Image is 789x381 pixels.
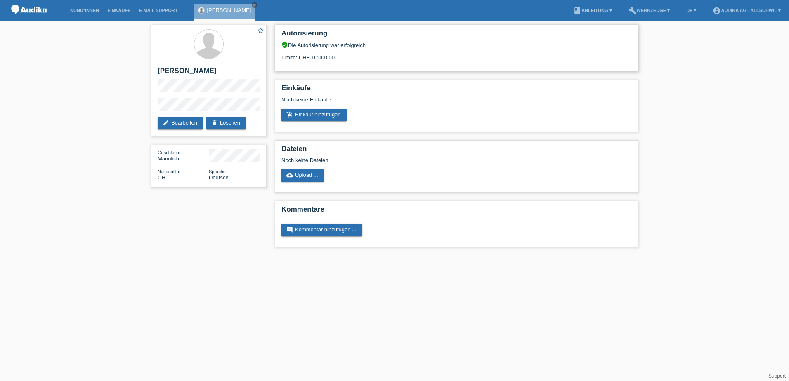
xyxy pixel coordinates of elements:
a: E-Mail Support [135,8,182,13]
a: close [252,2,257,8]
a: account_circleAudika AG - Allschwil ▾ [709,8,785,13]
a: DE ▾ [682,8,700,13]
div: Männlich [158,149,209,162]
i: comment [286,226,293,233]
div: Noch keine Einkäufe [281,96,631,109]
i: delete [211,120,218,126]
a: [PERSON_NAME] [207,7,251,13]
h2: Einkäufe [281,84,631,96]
i: verified_user [281,42,288,48]
h2: Kommentare [281,205,631,218]
span: Sprache [209,169,226,174]
i: build [628,7,637,15]
a: Support [768,373,786,379]
i: cloud_upload [286,172,293,179]
a: bookAnleitung ▾ [569,8,616,13]
span: Schweiz [158,174,165,181]
i: edit [163,120,169,126]
h2: [PERSON_NAME] [158,67,260,79]
a: star_border [257,27,265,35]
a: Einkäufe [103,8,135,13]
i: book [573,7,581,15]
i: close [253,3,257,7]
a: POS — MF Group [8,16,50,22]
div: Limite: CHF 10'000.00 [281,48,631,61]
span: Geschlecht [158,150,180,155]
span: Nationalität [158,169,180,174]
i: star_border [257,27,265,34]
h2: Autorisierung [281,29,631,42]
a: cloud_uploadUpload ... [281,169,324,182]
div: Noch keine Dateien [281,157,534,163]
a: editBearbeiten [158,117,203,129]
a: commentKommentar hinzufügen ... [281,224,362,236]
div: Die Autorisierung war erfolgreich. [281,42,631,48]
i: add_shopping_cart [286,111,293,118]
a: add_shopping_cartEinkauf hinzufügen [281,109,347,121]
a: deleteLöschen [206,117,246,129]
a: buildWerkzeuge ▾ [624,8,674,13]
a: Kund*innen [66,8,103,13]
i: account_circle [713,7,721,15]
h2: Dateien [281,145,631,157]
span: Deutsch [209,174,229,181]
